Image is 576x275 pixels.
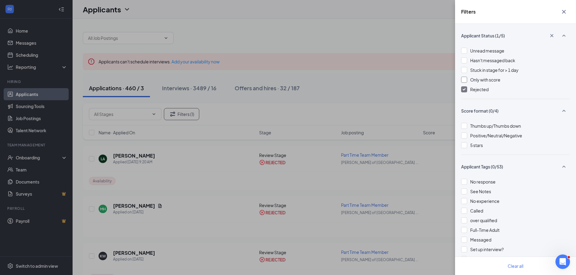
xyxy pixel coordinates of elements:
span: 5 stars [470,142,483,148]
span: No response [470,179,496,184]
span: minor [470,256,482,262]
button: SmallChevronUp [558,105,570,117]
span: over qualified [470,218,497,223]
span: Rejected [470,87,489,92]
span: Only with score [470,77,500,82]
span: Thumbs up/Thumbs down [470,123,521,129]
button: Cross [558,6,570,18]
svg: Cross [549,33,555,39]
span: Hasn't messaged back [470,58,515,63]
span: Applicant Tags (0/53) [461,164,503,170]
span: No experience [470,198,500,204]
svg: SmallChevronUp [560,107,568,114]
span: Messaged [470,237,491,242]
button: Cross [546,30,558,41]
img: checkbox [463,88,466,91]
h5: Filters [461,8,476,15]
span: Set up interview? [470,247,504,252]
span: Unread message [470,48,504,53]
span: Applicant Status (1/5) [461,33,505,39]
button: Clear all [500,260,531,272]
span: Called [470,208,483,213]
span: Score format (0/4) [461,108,499,114]
button: SmallChevronUp [558,30,570,41]
iframe: Intercom live chat [555,254,570,269]
svg: SmallChevronUp [560,163,568,170]
span: See Notes [470,189,491,194]
span: Full-Time Adult [470,227,500,233]
svg: SmallChevronUp [560,32,568,39]
span: Stuck in stage for > 1 day [470,67,519,73]
span: Positive/Neutral/Negative [470,133,522,138]
svg: Cross [560,8,568,15]
button: SmallChevronUp [558,161,570,172]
